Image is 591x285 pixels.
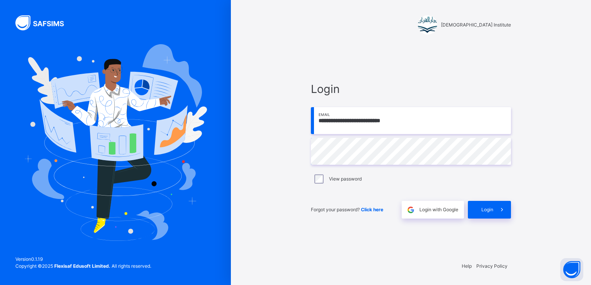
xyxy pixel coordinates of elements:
[15,256,151,263] span: Version 0.1.19
[54,263,110,269] strong: Flexisaf Edusoft Limited.
[462,263,472,269] a: Help
[15,263,151,269] span: Copyright © 2025 All rights reserved.
[441,22,511,28] span: [DEMOGRAPHIC_DATA] Institute
[361,207,383,212] a: Click here
[476,263,508,269] a: Privacy Policy
[419,206,458,213] span: Login with Google
[15,15,73,30] img: SAFSIMS Logo
[311,207,383,212] span: Forgot your password?
[481,206,493,213] span: Login
[329,176,362,182] label: View password
[406,205,415,214] img: google.396cfc9801f0270233282035f929180a.svg
[311,81,511,97] span: Login
[24,44,207,241] img: Hero Image
[560,258,583,281] button: Open asap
